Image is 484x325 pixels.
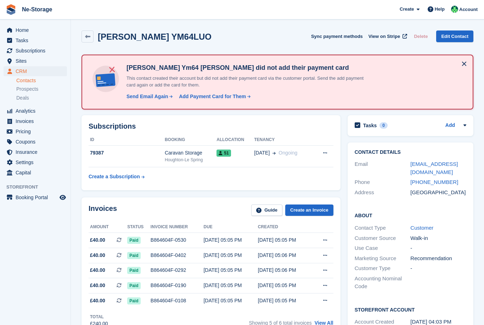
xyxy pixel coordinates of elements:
[400,6,414,13] span: Create
[127,282,140,289] span: Paid
[16,127,58,136] span: Pricing
[16,66,58,76] span: CRM
[355,212,466,219] h2: About
[4,56,67,66] a: menu
[355,234,411,242] div: Customer Source
[58,193,67,202] a: Preview store
[355,178,411,186] div: Phone
[151,236,204,244] div: B864604F-0530
[16,137,58,147] span: Coupons
[90,236,105,244] span: £40.00
[203,222,258,233] th: Due
[127,237,140,244] span: Paid
[179,93,246,100] div: Add Payment Card for Them
[4,157,67,167] a: menu
[368,33,400,40] span: View on Stripe
[16,157,58,167] span: Settings
[258,282,312,289] div: [DATE] 05:05 PM
[4,66,67,76] a: menu
[16,106,58,116] span: Analytics
[16,46,58,56] span: Subscriptions
[355,306,466,313] h2: Storefront Account
[126,93,168,100] div: Send Email Again
[151,297,204,304] div: B864604F-0108
[4,192,67,202] a: menu
[355,224,411,232] div: Contact Type
[124,64,372,72] h4: [PERSON_NAME] Ym64 [PERSON_NAME] did not add their payment card
[165,149,216,157] div: Caravan Storage
[355,264,411,273] div: Customer Type
[16,116,58,126] span: Invoices
[90,297,105,304] span: £40.00
[6,4,16,15] img: stora-icon-8386f47178a22dfd0bd8f6a31ec36ba5ce8667c1dd55bd0f319d3a0aa187defe.svg
[435,6,445,13] span: Help
[355,275,411,291] div: Accounting Nominal Code
[355,244,411,252] div: Use Case
[355,254,411,263] div: Marketing Source
[89,173,140,180] div: Create a Subscription
[4,127,67,136] a: menu
[89,170,145,183] a: Create a Subscription
[89,122,333,130] h2: Subscriptions
[4,168,67,178] a: menu
[410,234,466,242] div: Walk-in
[165,134,216,146] th: Booking
[355,189,411,197] div: Address
[203,297,258,304] div: [DATE] 05:05 PM
[16,35,58,45] span: Tasks
[4,25,67,35] a: menu
[19,4,55,15] a: Ne-Storage
[203,282,258,289] div: [DATE] 05:05 PM
[258,297,312,304] div: [DATE] 05:05 PM
[203,252,258,259] div: [DATE] 05:05 PM
[89,222,127,233] th: Amount
[258,236,312,244] div: [DATE] 05:05 PM
[459,6,478,13] span: Account
[151,252,204,259] div: B864604F-0402
[445,122,455,130] a: Add
[258,252,312,259] div: [DATE] 05:06 PM
[410,161,458,175] a: [EMAIL_ADDRESS][DOMAIN_NAME]
[379,122,388,129] div: 0
[4,106,67,116] a: menu
[127,297,140,304] span: Paid
[216,134,254,146] th: Allocation
[311,30,363,42] button: Sync payment methods
[127,252,140,259] span: Paid
[91,64,121,94] img: no-card-linked-e7822e413c904bf8b177c4d89f31251c4716f9871600ec3ca5bfc59e148c83f4.svg
[4,46,67,56] a: menu
[90,314,108,320] div: Total
[363,122,377,129] h2: Tasks
[6,184,71,191] span: Storefront
[355,150,466,155] h2: Contact Details
[216,150,231,157] span: 51
[366,30,409,42] a: View on Stripe
[16,168,58,178] span: Capital
[254,134,313,146] th: Tenancy
[165,157,216,163] div: Houghton-Le Spring
[4,35,67,45] a: menu
[254,149,270,157] span: [DATE]
[410,189,466,197] div: [GEOGRAPHIC_DATA]
[16,95,29,101] span: Deals
[176,93,251,100] a: Add Payment Card for Them
[16,192,58,202] span: Booking Portal
[90,252,105,259] span: £40.00
[410,244,466,252] div: -
[90,282,105,289] span: £40.00
[410,225,433,231] a: Customer
[251,204,282,216] a: Guide
[410,179,458,185] a: [PHONE_NUMBER]
[16,147,58,157] span: Insurance
[4,137,67,147] a: menu
[278,150,297,156] span: Ongoing
[151,282,204,289] div: B864604F-0190
[16,25,58,35] span: Home
[410,264,466,273] div: -
[89,204,117,216] h2: Invoices
[90,267,105,274] span: £40.00
[127,267,140,274] span: Paid
[4,116,67,126] a: menu
[410,254,466,263] div: Recommendation
[151,267,204,274] div: B864604F-0292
